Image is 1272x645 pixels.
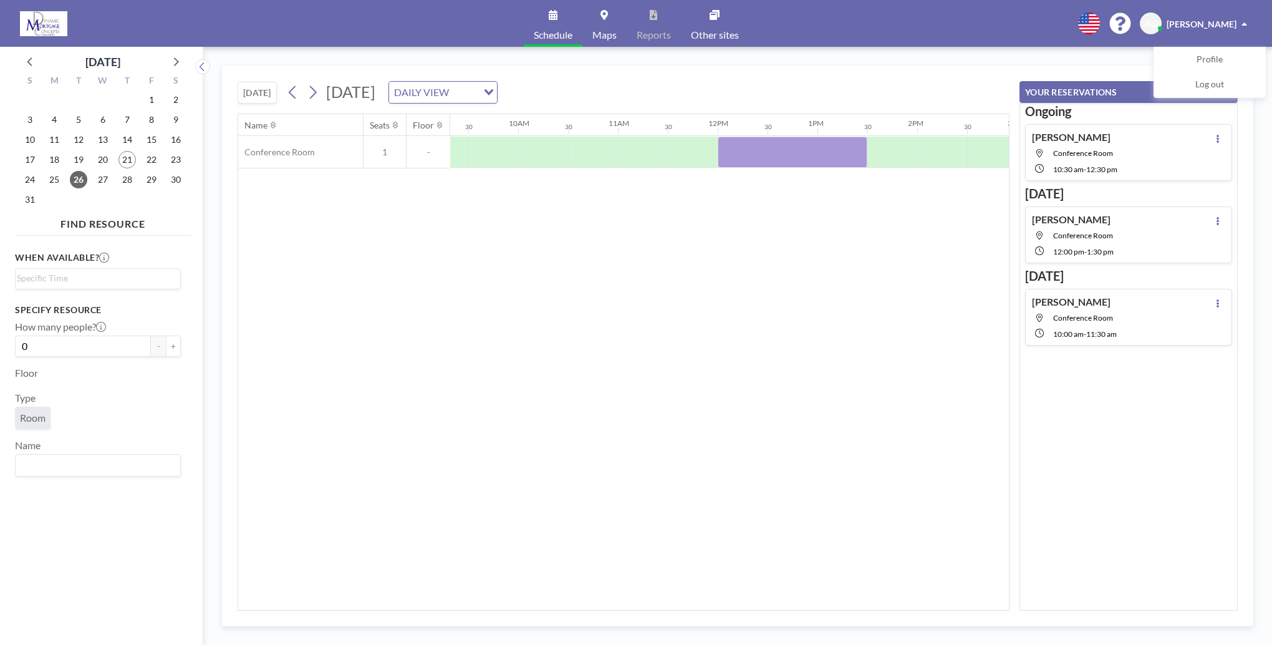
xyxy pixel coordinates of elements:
span: 12:30 PM [1086,165,1117,174]
div: Name [244,120,267,131]
span: - [1084,165,1086,174]
div: 2PM [908,119,923,128]
label: How many people? [15,321,106,333]
span: Saturday, August 2, 2025 [167,91,185,109]
img: organization-logo [20,11,67,36]
span: Thursday, August 28, 2025 [118,171,136,188]
h4: [PERSON_NAME] [1032,296,1111,308]
h4: [PERSON_NAME] [1032,213,1111,226]
span: Wednesday, August 27, 2025 [94,171,112,188]
span: Tuesday, August 19, 2025 [70,151,87,168]
span: Reports [637,30,671,40]
div: 3PM [1008,119,1023,128]
div: 30 [964,123,971,131]
span: Tuesday, August 12, 2025 [70,131,87,148]
span: Schedule [534,30,572,40]
span: 11:30 AM [1086,329,1117,339]
span: - [407,147,450,158]
div: Search for option [16,269,180,288]
span: Wednesday, August 20, 2025 [94,151,112,168]
span: Conference Room [1053,231,1113,240]
span: 12:00 PM [1053,247,1084,256]
span: Friday, August 29, 2025 [143,171,160,188]
input: Search for option [17,457,173,473]
span: Monday, August 4, 2025 [46,111,63,129]
span: Friday, August 22, 2025 [143,151,160,168]
a: Profile [1154,47,1265,72]
div: Seats [370,120,390,131]
div: T [67,74,91,90]
span: Other sites [691,30,739,40]
span: Friday, August 8, 2025 [143,111,160,129]
input: Search for option [453,84,476,100]
span: Tuesday, August 26, 2025 [70,171,87,188]
span: Sunday, August 24, 2025 [21,171,39,188]
div: 30 [665,123,672,131]
label: Type [15,392,36,404]
span: 1 [364,147,406,158]
span: AG [1145,18,1157,29]
div: T [115,74,139,90]
div: Floor [413,120,434,131]
span: Conference Room [238,147,315,158]
span: Conference Room [1053,313,1113,322]
div: Search for option [16,455,180,476]
span: Wednesday, August 13, 2025 [94,131,112,148]
span: Thursday, August 7, 2025 [118,111,136,129]
span: Log out [1195,79,1224,91]
label: Floor [15,367,38,379]
span: Monday, August 25, 2025 [46,171,63,188]
button: - [151,336,166,357]
span: Conference Room [1053,148,1113,158]
span: Saturday, August 16, 2025 [167,131,185,148]
span: Friday, August 1, 2025 [143,91,160,109]
span: Room [20,412,46,424]
span: Profile [1197,54,1223,66]
span: Thursday, August 14, 2025 [118,131,136,148]
div: W [91,74,115,90]
span: 1:30 PM [1087,247,1114,256]
div: S [163,74,188,90]
span: Tuesday, August 5, 2025 [70,111,87,129]
div: F [139,74,163,90]
span: Saturday, August 23, 2025 [167,151,185,168]
span: Maps [592,30,617,40]
div: S [18,74,42,90]
span: Monday, August 18, 2025 [46,151,63,168]
span: Sunday, August 17, 2025 [21,151,39,168]
span: [DATE] [326,82,375,101]
span: Friday, August 15, 2025 [143,131,160,148]
span: Saturday, August 9, 2025 [167,111,185,129]
span: Thursday, August 21, 2025 [118,151,136,168]
h3: Ongoing [1025,104,1232,119]
span: 10:30 AM [1053,165,1084,174]
div: 30 [864,123,872,131]
span: [PERSON_NAME] [1167,19,1236,29]
span: - [1084,329,1086,339]
h3: [DATE] [1025,186,1232,201]
span: Sunday, August 31, 2025 [21,191,39,208]
div: 10AM [509,119,529,128]
div: 1PM [808,119,824,128]
span: 10:00 AM [1053,329,1084,339]
span: - [1084,247,1087,256]
span: Saturday, August 30, 2025 [167,171,185,188]
div: Search for option [389,82,497,103]
span: Monday, August 11, 2025 [46,131,63,148]
h3: Specify resource [15,304,181,316]
button: + [166,336,181,357]
h4: FIND RESOURCE [15,213,191,230]
span: Wednesday, August 6, 2025 [94,111,112,129]
input: Search for option [17,271,173,285]
div: [DATE] [85,53,120,70]
div: 30 [565,123,572,131]
button: [DATE] [238,82,277,104]
div: 12PM [708,119,728,128]
a: Log out [1154,72,1265,97]
div: 30 [465,123,473,131]
div: 30 [764,123,772,131]
div: M [42,74,67,90]
label: Name [15,439,41,452]
div: 11AM [609,119,629,128]
h3: [DATE] [1025,268,1232,284]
